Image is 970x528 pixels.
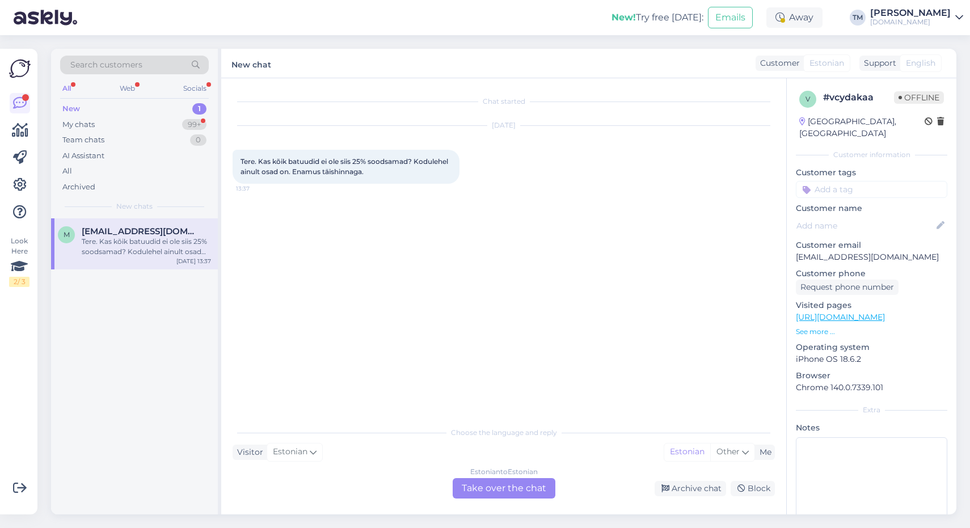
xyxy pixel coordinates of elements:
[62,103,80,115] div: New
[796,239,947,251] p: Customer email
[9,236,29,287] div: Look Here
[62,166,72,177] div: All
[809,57,844,69] span: Estonian
[231,56,271,71] label: New chat
[190,134,206,146] div: 0
[870,9,963,27] a: [PERSON_NAME][DOMAIN_NAME]
[906,57,935,69] span: English
[859,57,896,69] div: Support
[664,443,710,461] div: Estonian
[176,257,211,265] div: [DATE] 13:37
[233,446,263,458] div: Visitor
[755,446,771,458] div: Me
[708,7,753,28] button: Emails
[796,181,947,198] input: Add a tag
[70,59,142,71] span: Search customers
[116,201,153,212] span: New chats
[796,405,947,415] div: Extra
[182,119,206,130] div: 99+
[796,202,947,214] p: Customer name
[181,81,209,96] div: Socials
[796,167,947,179] p: Customer tags
[611,11,703,24] div: Try free [DATE]:
[64,230,70,239] span: m
[611,12,636,23] b: New!
[655,481,726,496] div: Archive chat
[796,341,947,353] p: Operating system
[117,81,137,96] div: Web
[796,299,947,311] p: Visited pages
[236,184,279,193] span: 13:37
[796,150,947,160] div: Customer information
[82,236,211,257] div: Tere. Kas kõik batuudid ei ole siis 25% soodsamad? Kodulehel ainult osad on. Enamus täishinnaga.
[796,327,947,337] p: See more ...
[60,81,73,96] div: All
[796,268,947,280] p: Customer phone
[756,57,800,69] div: Customer
[796,280,899,295] div: Request phone number
[796,370,947,382] p: Browser
[796,382,947,394] p: Chrome 140.0.7339.101
[241,157,450,176] span: Tere. Kas kõik batuudid ei ole siis 25% soodsamad? Kodulehel ainult osad on. Enamus täishinnaga.
[82,226,200,236] span: mirjampaju1@gmail.com
[796,353,947,365] p: iPhone OS 18.6.2
[894,91,944,104] span: Offline
[453,478,555,499] div: Take over the chat
[799,116,925,140] div: [GEOGRAPHIC_DATA], [GEOGRAPHIC_DATA]
[805,95,810,103] span: v
[62,119,95,130] div: My chats
[796,422,947,434] p: Notes
[273,446,307,458] span: Estonian
[870,18,951,27] div: [DOMAIN_NAME]
[731,481,775,496] div: Block
[9,58,31,79] img: Askly Logo
[766,7,823,28] div: Away
[870,9,951,18] div: [PERSON_NAME]
[233,120,775,130] div: [DATE]
[62,134,104,146] div: Team chats
[823,91,894,104] div: # vcydakaa
[9,277,29,287] div: 2 / 3
[796,251,947,263] p: [EMAIL_ADDRESS][DOMAIN_NAME]
[192,103,206,115] div: 1
[62,181,95,193] div: Archived
[850,10,866,26] div: TM
[233,428,775,438] div: Choose the language and reply
[716,446,740,457] span: Other
[470,467,538,477] div: Estonian to Estonian
[796,312,885,322] a: [URL][DOMAIN_NAME]
[62,150,104,162] div: AI Assistant
[796,219,934,232] input: Add name
[233,96,775,107] div: Chat started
